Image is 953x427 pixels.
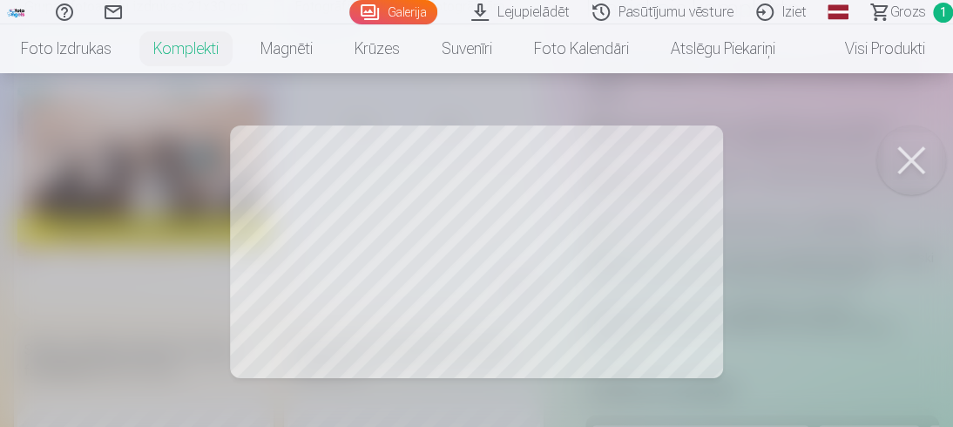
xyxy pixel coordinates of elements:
[796,24,946,73] a: Visi produkti
[132,24,240,73] a: Komplekti
[933,3,953,23] span: 1
[240,24,334,73] a: Magnēti
[513,24,650,73] a: Foto kalendāri
[650,24,796,73] a: Atslēgu piekariņi
[890,2,926,23] span: Grozs
[7,7,26,17] img: /fa1
[334,24,421,73] a: Krūzes
[421,24,513,73] a: Suvenīri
